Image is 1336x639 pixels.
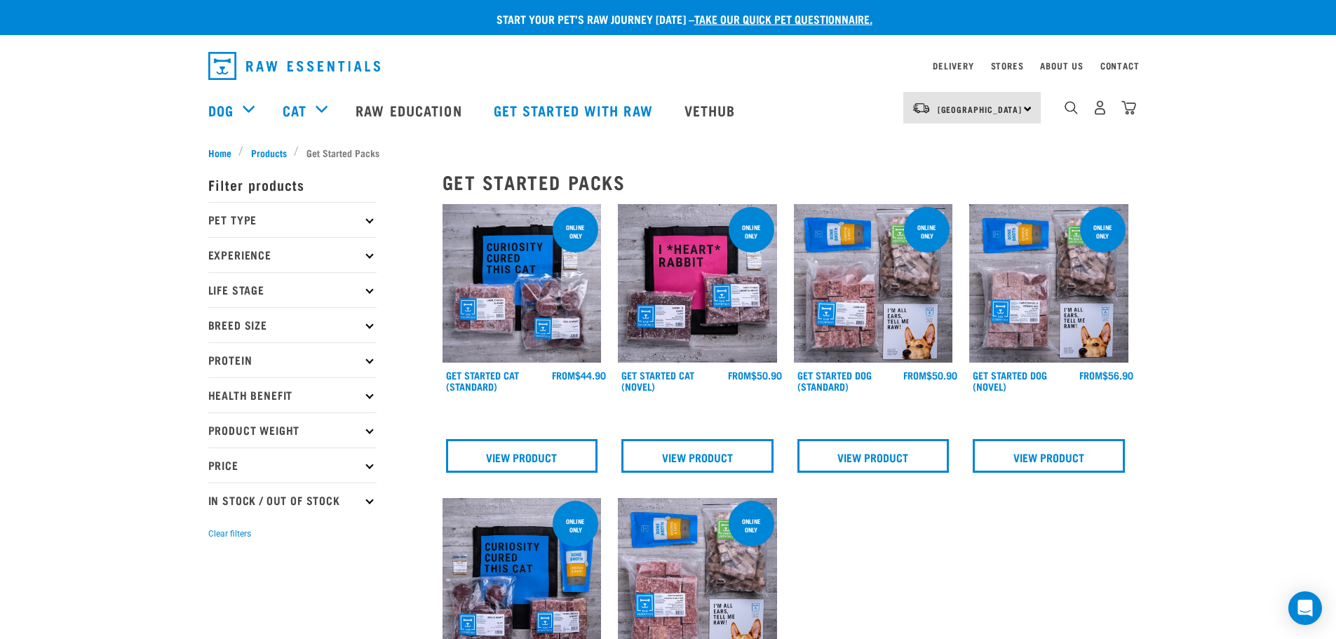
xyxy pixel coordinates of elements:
span: FROM [1079,372,1102,377]
span: FROM [903,372,926,377]
p: Filter products [208,167,377,202]
p: Price [208,448,377,483]
a: View Product [621,439,774,473]
span: FROM [552,372,575,377]
p: In Stock / Out Of Stock [208,483,377,518]
div: online only [553,511,598,540]
a: Get Started Cat (Standard) [446,372,519,389]
a: Cat [283,100,306,121]
span: [GEOGRAPHIC_DATA] [938,107,1023,112]
p: Protein [208,342,377,377]
img: Assortment Of Raw Essential Products For Cats Including, Blue And Black Tote Bag With "Curiosity ... [443,204,602,363]
p: Health Benefit [208,377,377,412]
p: Life Stage [208,272,377,307]
span: Products [251,145,287,160]
p: Product Weight [208,412,377,448]
nav: breadcrumbs [208,145,1128,160]
a: Dog [208,100,234,121]
a: About Us [1040,63,1083,68]
div: $50.90 [728,370,782,381]
nav: dropdown navigation [197,46,1140,86]
img: NSP Dog Novel Update [969,204,1128,363]
a: Get Started Dog (Standard) [797,372,872,389]
p: Breed Size [208,307,377,342]
div: $44.90 [552,370,606,381]
a: Stores [991,63,1024,68]
button: Clear filters [208,527,251,540]
a: Get Started Dog (Novel) [973,372,1047,389]
div: online only [729,217,774,246]
h2: Get Started Packs [443,171,1128,193]
span: Home [208,145,231,160]
a: Get started with Raw [480,82,670,138]
a: Delivery [933,63,973,68]
a: View Product [446,439,598,473]
a: View Product [973,439,1125,473]
div: online only [904,217,950,246]
p: Experience [208,237,377,272]
img: home-icon@2x.png [1121,100,1136,115]
a: Get Started Cat (Novel) [621,372,694,389]
a: take our quick pet questionnaire. [694,15,872,22]
img: NSP Dog Standard Update [794,204,953,363]
img: Raw Essentials Logo [208,52,380,80]
div: online only [1080,217,1126,246]
a: View Product [797,439,950,473]
div: Open Intercom Messenger [1288,591,1322,625]
img: van-moving.png [912,102,931,114]
img: home-icon-1@2x.png [1065,101,1078,114]
div: $56.90 [1079,370,1133,381]
a: Vethub [670,82,753,138]
a: Contact [1100,63,1140,68]
a: Raw Education [342,82,479,138]
a: Products [243,145,294,160]
a: Home [208,145,239,160]
div: $50.90 [903,370,957,381]
img: Assortment Of Raw Essential Products For Cats Including, Pink And Black Tote Bag With "I *Heart* ... [618,204,777,363]
span: FROM [728,372,751,377]
img: user.png [1093,100,1107,115]
div: online only [553,217,598,246]
p: Pet Type [208,202,377,237]
div: online only [729,511,774,540]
